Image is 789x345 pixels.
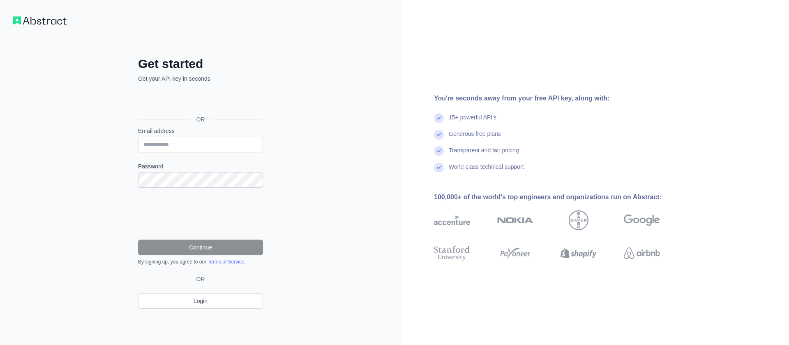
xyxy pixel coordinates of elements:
img: stanford university [434,244,470,262]
img: accenture [434,210,470,230]
img: check mark [434,163,444,172]
div: Generous free plans [449,130,501,146]
span: OR [193,275,208,283]
img: nokia [497,210,533,230]
div: Transparent and fair pricing [449,146,519,163]
img: bayer [569,210,588,230]
img: airbnb [624,244,660,262]
img: check mark [434,113,444,123]
iframe: Pulsante Accedi con Google [134,92,265,110]
a: Login [138,293,263,309]
img: google [624,210,660,230]
iframe: reCAPTCHA [138,198,263,230]
label: Password [138,162,263,170]
div: You're seconds away from your free API key, along with: [434,93,686,103]
img: check mark [434,146,444,156]
p: Get your API key in seconds [138,75,263,83]
img: check mark [434,130,444,140]
div: By signing up, you agree to our . [138,259,263,265]
img: Workflow [13,16,67,25]
img: payoneer [497,244,533,262]
button: Continue [138,240,263,255]
img: shopify [561,244,597,262]
div: 15+ powerful API's [449,113,496,130]
a: Terms of Service [208,259,244,265]
h2: Get started [138,56,263,71]
span: OR [190,115,212,124]
label: Email address [138,127,263,135]
div: World-class technical support [449,163,524,179]
div: 100,000+ of the world's top engineers and organizations run on Abstract: [434,192,686,202]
